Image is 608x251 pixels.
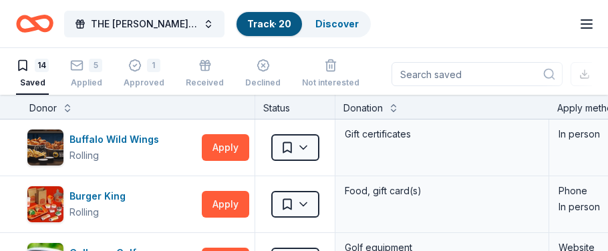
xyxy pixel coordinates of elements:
[29,100,57,116] div: Donor
[27,186,63,222] img: Image for Burger King
[235,11,371,37] button: Track· 20Discover
[302,77,359,88] div: Not interested
[202,191,249,218] button: Apply
[91,16,198,32] span: THE [PERSON_NAME] 2025
[69,132,164,148] div: Buffalo Wild Wings
[69,204,99,220] div: Rolling
[147,59,160,72] div: 1
[69,188,131,204] div: Burger King
[64,11,224,37] button: THE [PERSON_NAME] 2025
[202,134,249,161] button: Apply
[392,62,563,86] input: Search saved
[124,77,164,88] div: Approved
[245,53,281,95] button: Declined
[16,8,53,39] a: Home
[27,186,196,223] button: Image for Burger KingBurger KingRolling
[255,95,335,119] div: Status
[315,18,359,29] a: Discover
[302,53,359,95] button: Not interested
[124,53,164,95] button: 1Approved
[16,77,49,88] div: Saved
[89,59,102,72] div: 5
[27,129,196,166] button: Image for Buffalo Wild WingsBuffalo Wild WingsRolling
[35,59,49,72] div: 14
[70,77,102,88] div: Applied
[245,77,281,88] div: Declined
[16,53,49,95] button: 14Saved
[186,77,224,88] div: Received
[343,182,541,200] div: Food, gift card(s)
[247,18,291,29] a: Track· 20
[70,53,102,95] button: 5Applied
[186,53,224,95] button: Received
[69,148,99,164] div: Rolling
[343,100,383,116] div: Donation
[27,130,63,166] img: Image for Buffalo Wild Wings
[343,125,541,144] div: Gift certificates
